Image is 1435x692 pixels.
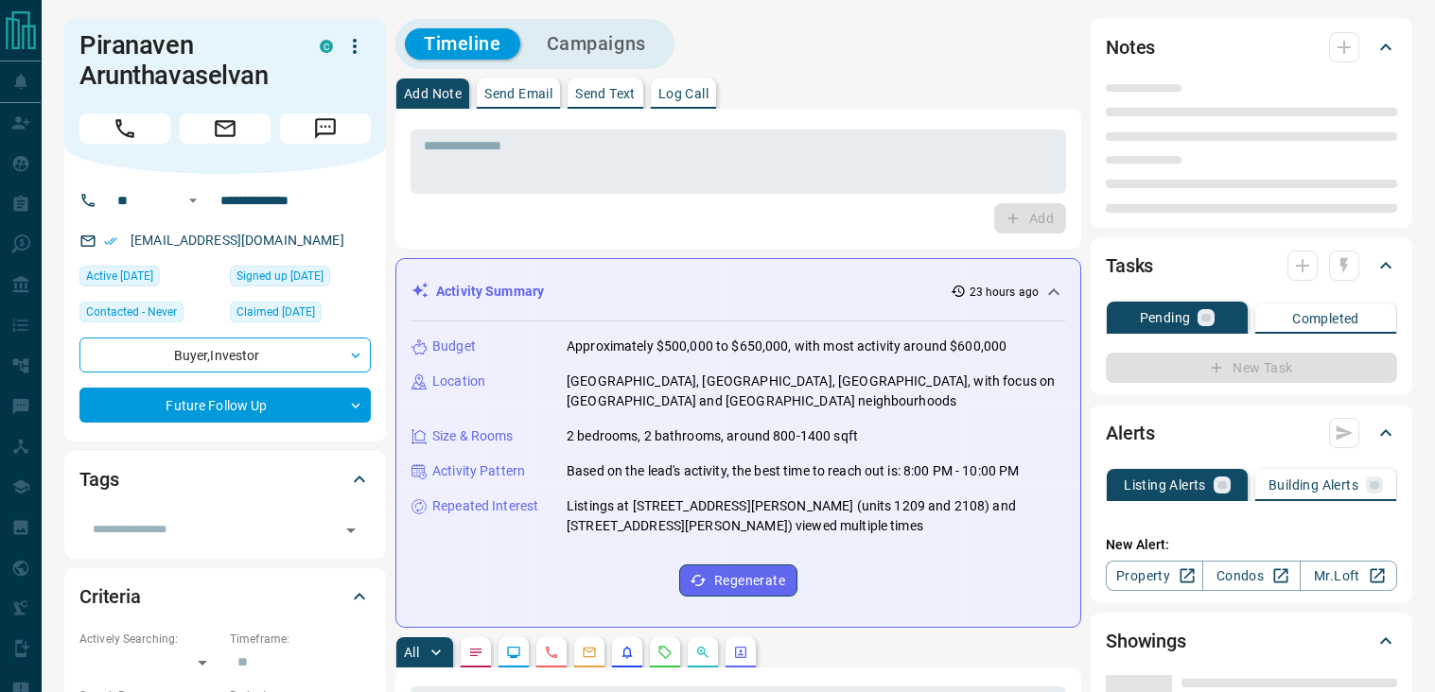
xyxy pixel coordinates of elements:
[432,461,525,481] p: Activity Pattern
[86,303,177,321] span: Contacted - Never
[1106,626,1186,656] h2: Showings
[1106,25,1397,70] div: Notes
[79,337,371,372] div: Buyer , Investor
[131,233,344,248] a: [EMAIL_ADDRESS][DOMAIN_NAME]
[280,113,371,144] span: Message
[1124,478,1206,492] p: Listing Alerts
[79,631,220,648] p: Actively Searching:
[104,234,117,248] svg: Email Verified
[1106,32,1155,62] h2: Notes
[1106,618,1397,664] div: Showings
[695,645,710,660] svg: Opportunities
[338,517,364,544] button: Open
[236,303,315,321] span: Claimed [DATE]
[432,372,485,391] p: Location
[657,645,673,660] svg: Requests
[575,87,636,100] p: Send Text
[484,87,552,100] p: Send Email
[230,631,371,648] p: Timeframe:
[1106,410,1397,456] div: Alerts
[79,30,291,91] h1: Piranaven Arunthavaselvan
[436,282,544,302] p: Activity Summary
[1202,561,1300,591] a: Condos
[1106,418,1155,448] h2: Alerts
[1292,312,1359,325] p: Completed
[180,113,271,144] span: Email
[432,337,476,356] p: Budget
[79,266,220,292] div: Fri Sep 12 2025
[79,464,118,494] h2: Tags
[567,372,1065,411] p: [GEOGRAPHIC_DATA], [GEOGRAPHIC_DATA], [GEOGRAPHIC_DATA], with focus on [GEOGRAPHIC_DATA] and [GEO...
[544,645,559,660] svg: Calls
[404,87,462,100] p: Add Note
[86,267,153,285] span: Active [DATE]
[405,28,520,60] button: Timeline
[1269,478,1358,492] p: Building Alerts
[733,645,748,660] svg: Agent Actions
[79,388,371,423] div: Future Follow Up
[1106,251,1153,281] h2: Tasks
[1300,561,1397,591] a: Mr.Loft
[79,581,141,612] h2: Criteria
[658,87,709,100] p: Log Call
[1106,535,1397,555] p: New Alert:
[79,457,371,502] div: Tags
[468,645,483,660] svg: Notes
[320,40,333,53] div: condos.ca
[230,302,371,328] div: Tue Sep 09 2025
[970,284,1039,301] p: 23 hours ago
[567,337,1006,356] p: Approximately $500,000 to $650,000, with most activity around $600,000
[411,274,1065,309] div: Activity Summary23 hours ago
[506,645,521,660] svg: Lead Browsing Activity
[432,426,514,446] p: Size & Rooms
[404,646,419,659] p: All
[567,426,858,446] p: 2 bedrooms, 2 bathrooms, around 800-1400 sqft
[79,113,170,144] span: Call
[182,189,204,212] button: Open
[236,267,324,285] span: Signed up [DATE]
[679,564,797,597] button: Regenerate
[1106,561,1203,591] a: Property
[230,266,371,292] div: Tue Oct 15 2019
[1140,311,1191,324] p: Pending
[567,461,1019,481] p: Based on the lead's activity, the best time to reach out is: 8:00 PM - 10:00 PM
[79,574,371,619] div: Criteria
[1106,243,1397,288] div: Tasks
[432,496,538,516] p: Repeated Interest
[528,28,665,60] button: Campaigns
[582,645,597,660] svg: Emails
[567,496,1065,536] p: Listings at [STREET_ADDRESS][PERSON_NAME] (units 1209 and 2108) and [STREET_ADDRESS][PERSON_NAME]...
[620,645,635,660] svg: Listing Alerts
